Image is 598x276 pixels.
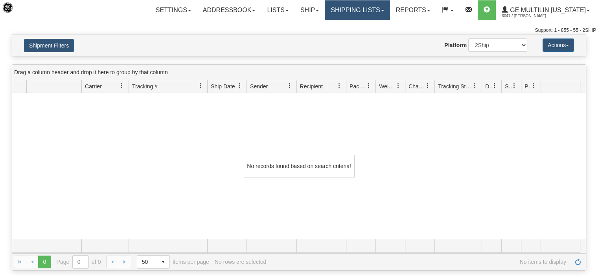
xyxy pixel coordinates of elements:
span: items per page [137,255,209,269]
a: Packages filter column settings [362,79,375,93]
span: Pickup Status [524,82,531,90]
span: Page sizes drop down [137,255,170,269]
img: logo3047.jpg [2,2,42,22]
a: Ship Date filter column settings [233,79,247,93]
span: Tracking # [132,82,158,90]
span: Page of 0 [57,255,101,269]
span: 50 [142,258,152,266]
a: GE Multilin [US_STATE] 3047 / [PERSON_NAME] [496,0,596,20]
label: Platform [444,41,467,49]
a: Recipient filter column settings [333,79,346,93]
span: 3047 / [PERSON_NAME] [502,12,561,20]
div: No rows are selected [215,259,267,265]
span: Recipient [300,82,323,90]
span: select [157,256,169,268]
a: Charge filter column settings [421,79,434,93]
span: Weight [379,82,396,90]
span: No items to display [272,259,566,265]
div: No records found based on search criteria! [244,155,355,177]
span: Page 0 [38,256,51,268]
a: Shipment Issues filter column settings [508,79,521,93]
a: Pickup Status filter column settings [527,79,541,93]
span: Sender [250,82,268,90]
span: Delivery Status [485,82,492,90]
a: Addressbook [197,0,261,20]
span: Packages [350,82,366,90]
span: Tracking Status [438,82,472,90]
span: Charge [408,82,425,90]
a: Weight filter column settings [392,79,405,93]
a: Shipping lists [325,0,390,20]
button: Actions [543,38,574,52]
a: Settings [150,0,197,20]
div: grid grouping header [12,65,586,80]
button: Shipment Filters [24,39,74,52]
a: Sender filter column settings [283,79,296,93]
a: Refresh [572,256,584,268]
a: Tracking # filter column settings [194,79,207,93]
a: Carrier filter column settings [115,79,129,93]
a: Delivery Status filter column settings [488,79,501,93]
span: GE Multilin [US_STATE] [508,7,586,13]
a: Tracking Status filter column settings [468,79,482,93]
span: Carrier [85,82,102,90]
a: Lists [261,0,294,20]
span: Shipment Issues [505,82,512,90]
div: Support: 1 - 855 - 55 - 2SHIP [2,27,596,34]
a: Ship [294,0,325,20]
span: Ship Date [211,82,235,90]
a: Reports [390,0,436,20]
